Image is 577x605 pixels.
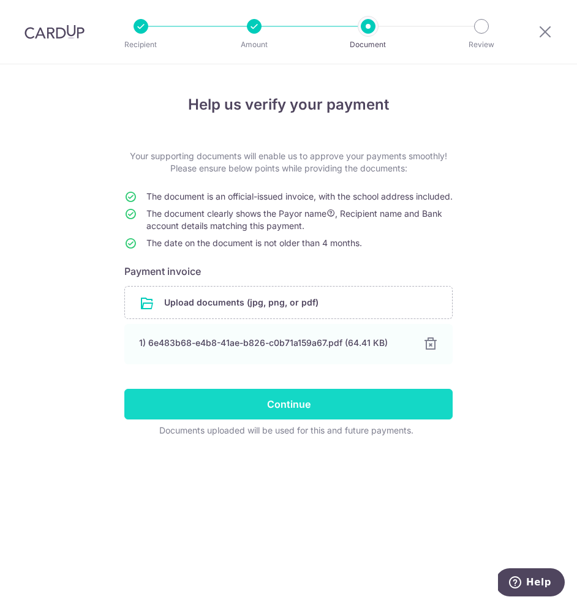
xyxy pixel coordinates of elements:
p: Your supporting documents will enable us to approve your payments smoothly! Please ensure below p... [124,150,453,175]
img: CardUp [25,24,85,39]
div: Upload documents (jpg, png, or pdf) [124,286,453,319]
p: Amount [220,39,288,51]
h4: Help us verify your payment [124,94,453,116]
p: Review [447,39,516,51]
span: The document clearly shows the Payor name , Recipient name and Bank account details matching this... [146,208,442,231]
h6: Payment invoice [124,264,453,279]
input: Continue [124,389,453,419]
span: The document is an official-issued invoice, with the school address included. [146,191,453,201]
div: 1) 6e483b68-e4b8-41ae-b826-c0b71a159a67.pdf (64.41 KB) [139,337,409,349]
div: Documents uploaded will be used for this and future payments. [124,424,448,437]
span: The date on the document is not older than 4 months. [146,238,362,248]
iframe: Opens a widget where you can find more information [498,568,565,599]
p: Recipient [107,39,175,51]
p: Document [334,39,402,51]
